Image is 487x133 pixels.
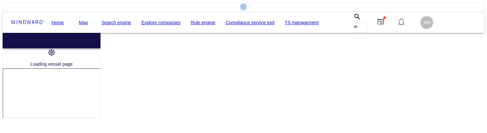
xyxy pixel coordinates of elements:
[31,60,73,68] p: Loading vessel page
[397,18,405,27] div: Notification center
[419,15,434,30] button: AM
[424,20,430,25] span: AM
[99,17,134,29] button: Search engine
[73,17,94,29] button: Map
[226,19,274,27] a: Compliance service tool
[139,17,183,29] button: Explore companies
[285,19,319,27] a: TS management
[52,19,64,27] a: Home
[47,17,68,29] button: Home
[188,17,218,29] button: Rule engine
[191,19,215,27] a: Rule engine
[282,17,321,29] button: TS management
[460,104,482,128] iframe: Chat
[79,19,88,27] a: Map
[101,19,131,27] a: Search engine
[223,17,277,29] button: Compliance service tool
[141,19,180,27] a: Explore companies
